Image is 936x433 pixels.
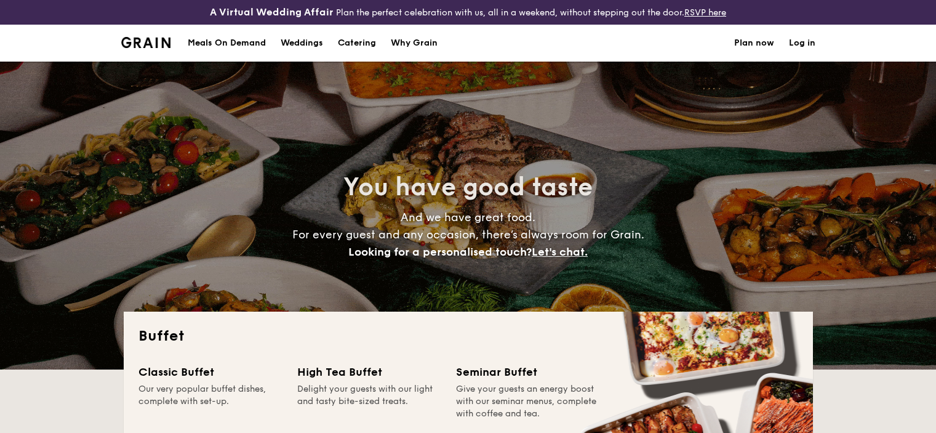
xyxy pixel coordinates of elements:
span: And we have great food. For every guest and any occasion, there’s always room for Grain. [292,211,644,259]
div: Delight your guests with our light and tasty bite-sized treats. [297,383,441,420]
div: Meals On Demand [188,25,266,62]
div: Plan the perfect celebration with us, all in a weekend, without stepping out the door. [156,5,780,20]
div: Our very popular buffet dishes, complete with set-up. [138,383,282,420]
a: Logotype [121,37,171,48]
a: Meals On Demand [180,25,273,62]
div: High Tea Buffet [297,363,441,381]
div: Seminar Buffet [456,363,600,381]
div: Give your guests an energy boost with our seminar menus, complete with coffee and tea. [456,383,600,420]
a: RSVP here [684,7,726,18]
span: Let's chat. [532,245,588,259]
a: Catering [330,25,383,62]
h1: Catering [338,25,376,62]
div: Classic Buffet [138,363,282,381]
div: Why Grain [391,25,438,62]
a: Why Grain [383,25,445,62]
div: Weddings [281,25,323,62]
span: Looking for a personalised touch? [348,245,532,259]
h4: A Virtual Wedding Affair [210,5,334,20]
a: Plan now [734,25,774,62]
a: Log in [789,25,815,62]
img: Grain [121,37,171,48]
span: You have good taste [343,172,593,202]
a: Weddings [273,25,330,62]
h2: Buffet [138,326,798,346]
